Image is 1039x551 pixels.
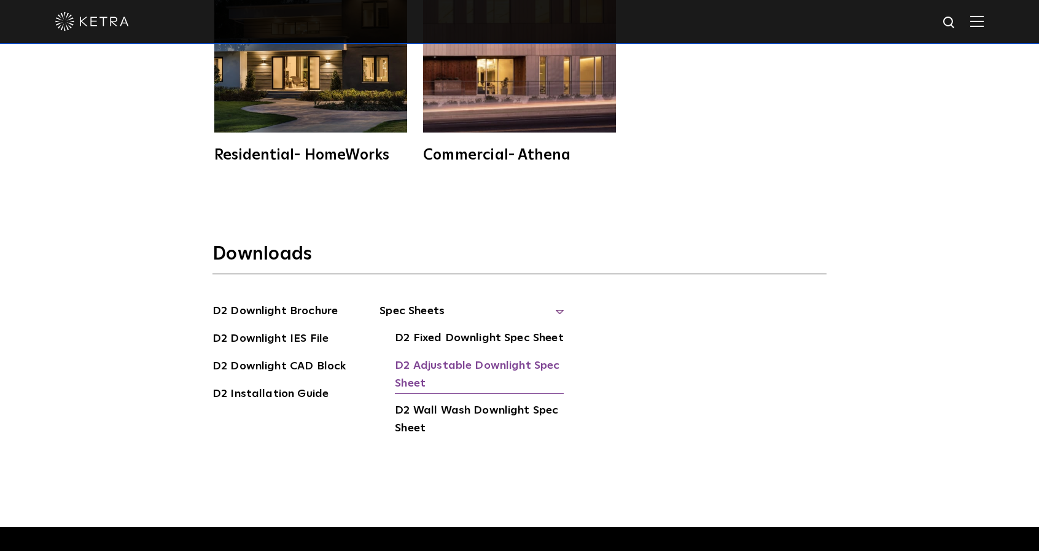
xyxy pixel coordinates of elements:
h3: Downloads [212,242,827,274]
span: Spec Sheets [379,302,564,329]
a: D2 Wall Wash Downlight Spec Sheet [395,402,564,439]
a: D2 Downlight CAD Block [212,358,346,377]
a: D2 Fixed Downlight Spec Sheet [395,329,563,349]
div: Commercial- Athena [423,148,616,163]
a: D2 Downlight IES File [212,330,329,350]
img: ketra-logo-2019-white [55,12,129,31]
div: Residential- HomeWorks [214,148,407,163]
a: D2 Adjustable Downlight Spec Sheet [395,357,564,395]
img: Hamburger%20Nav.svg [970,15,984,27]
a: D2 Installation Guide [212,385,329,405]
img: search icon [942,15,957,31]
a: D2 Downlight Brochure [212,302,338,322]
